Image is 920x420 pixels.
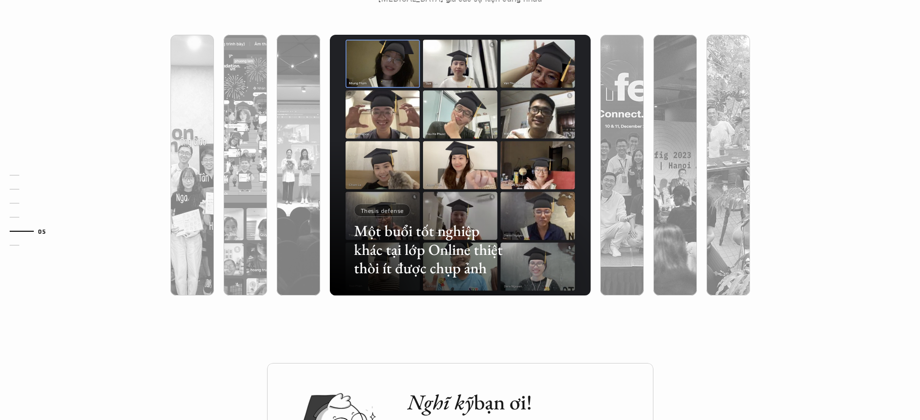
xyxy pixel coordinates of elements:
em: Nghĩ kỹ [407,388,474,416]
strong: 05 [38,227,46,234]
p: Thesis defense [361,207,404,214]
a: 05 [10,225,56,237]
h3: Một buổi tốt nghiệp khác tại lớp Online thiệt thòi ít được chụp ảnh [354,222,510,277]
h2: bạn ơi! [407,390,634,415]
